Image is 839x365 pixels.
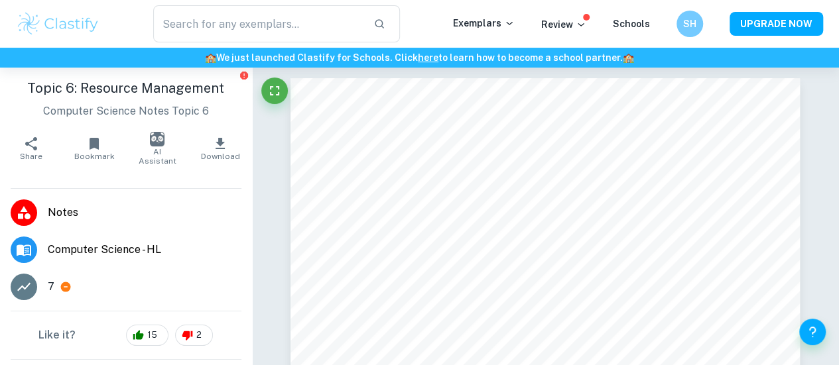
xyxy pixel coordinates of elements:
img: Clastify logo [16,11,100,37]
p: Review [541,17,586,32]
span: 2 [189,329,209,342]
button: Download [189,130,252,167]
input: Search for any exemplars... [153,5,363,42]
h6: We just launched Clastify for Schools. Click to learn how to become a school partner. [3,50,836,65]
span: 🏫 [205,52,216,63]
button: Fullscreen [261,78,288,104]
span: AI Assistant [134,147,181,166]
button: UPGRADE NOW [730,12,823,36]
h6: SH [682,17,698,31]
p: Computer Science Notes Topic 6 [11,103,241,119]
span: Bookmark [74,152,115,161]
p: Exemplars [453,16,515,30]
span: Download [201,152,240,161]
button: Help and Feedback [799,319,826,345]
div: 15 [126,325,168,346]
h6: Like it? [38,327,76,343]
p: 7 [48,279,54,295]
button: AI Assistant [126,130,189,167]
img: AI Assistant [150,132,164,146]
div: 2 [175,325,213,346]
h1: Topic 6: Resource Management [11,78,241,98]
span: 🏫 [623,52,634,63]
a: here [418,52,438,63]
button: SH [677,11,703,37]
span: Notes [48,205,241,221]
span: 15 [140,329,164,342]
button: Report issue [239,70,249,80]
span: Share [20,152,42,161]
span: Computer Science - HL [48,242,241,258]
button: Bookmark [63,130,126,167]
a: Schools [613,19,650,29]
